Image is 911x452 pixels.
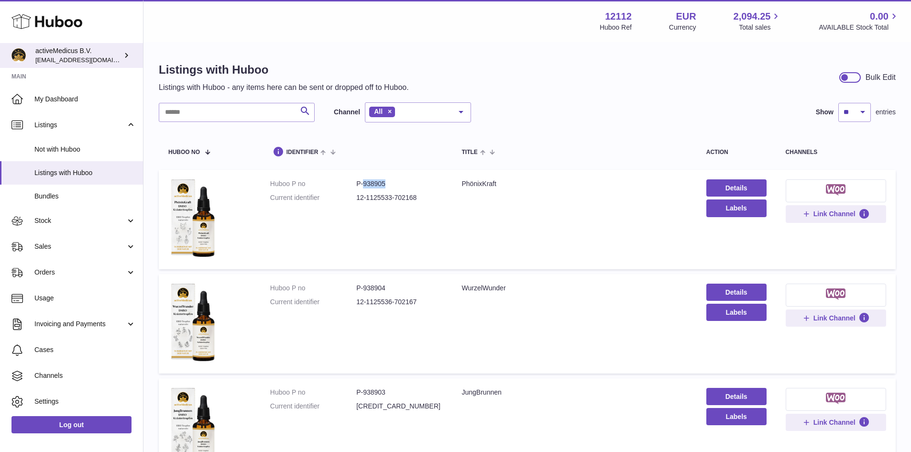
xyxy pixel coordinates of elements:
[34,371,136,380] span: Channels
[706,179,767,197] a: Details
[35,56,141,64] span: [EMAIL_ADDRESS][DOMAIN_NAME]
[270,284,356,293] dt: Huboo P no
[34,397,136,406] span: Settings
[159,62,409,77] h1: Listings with Huboo
[461,149,477,155] span: title
[356,388,442,397] dd: P-938903
[461,179,687,188] div: PhönixKraft
[270,402,356,411] dt: Current identifier
[706,149,767,155] div: action
[34,345,136,354] span: Cases
[11,48,26,63] img: internalAdmin-12112@internal.huboo.com
[34,216,126,225] span: Stock
[356,284,442,293] dd: P-938904
[706,388,767,405] a: Details
[34,320,126,329] span: Invoicing and Payments
[270,298,356,307] dt: Current identifier
[34,192,136,201] span: Bundles
[374,108,383,115] span: All
[34,294,136,303] span: Usage
[669,23,696,32] div: Currency
[34,121,126,130] span: Listings
[826,393,845,404] img: woocommerce-small.png
[786,149,886,155] div: channels
[813,314,856,322] span: Link Channel
[706,199,767,217] button: Labels
[876,108,896,117] span: entries
[35,46,121,65] div: activeMedicus B.V.
[605,10,632,23] strong: 12112
[168,179,216,257] img: PhönixKraft
[819,10,900,32] a: 0.00 AVAILABLE Stock Total
[34,242,126,251] span: Sales
[356,298,442,307] dd: 12-1125536-702167
[34,168,136,177] span: Listings with Huboo
[676,10,696,23] strong: EUR
[734,10,771,23] span: 2,094.25
[168,284,216,362] img: WurzelWunder
[270,179,356,188] dt: Huboo P no
[461,284,687,293] div: WurzelWunder
[461,388,687,397] div: JungBrunnen
[34,95,136,104] span: My Dashboard
[706,304,767,321] button: Labels
[356,402,442,411] dd: [CREDIT_CARD_NUMBER]
[813,418,856,427] span: Link Channel
[866,72,896,83] div: Bulk Edit
[159,82,409,93] p: Listings with Huboo - any items here can be sent or dropped off to Huboo.
[734,10,782,32] a: 2,094.25 Total sales
[34,145,136,154] span: Not with Huboo
[870,10,889,23] span: 0.00
[826,288,845,300] img: woocommerce-small.png
[826,184,845,196] img: woocommerce-small.png
[600,23,632,32] div: Huboo Ref
[816,108,834,117] label: Show
[334,108,360,117] label: Channel
[819,23,900,32] span: AVAILABLE Stock Total
[813,209,856,218] span: Link Channel
[739,23,781,32] span: Total sales
[706,408,767,425] button: Labels
[786,414,886,431] button: Link Channel
[706,284,767,301] a: Details
[286,149,318,155] span: identifier
[34,268,126,277] span: Orders
[786,205,886,222] button: Link Channel
[168,149,200,155] span: Huboo no
[786,309,886,327] button: Link Channel
[11,416,132,433] a: Log out
[270,388,356,397] dt: Huboo P no
[356,193,442,202] dd: 12-1125533-702168
[356,179,442,188] dd: P-938905
[270,193,356,202] dt: Current identifier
